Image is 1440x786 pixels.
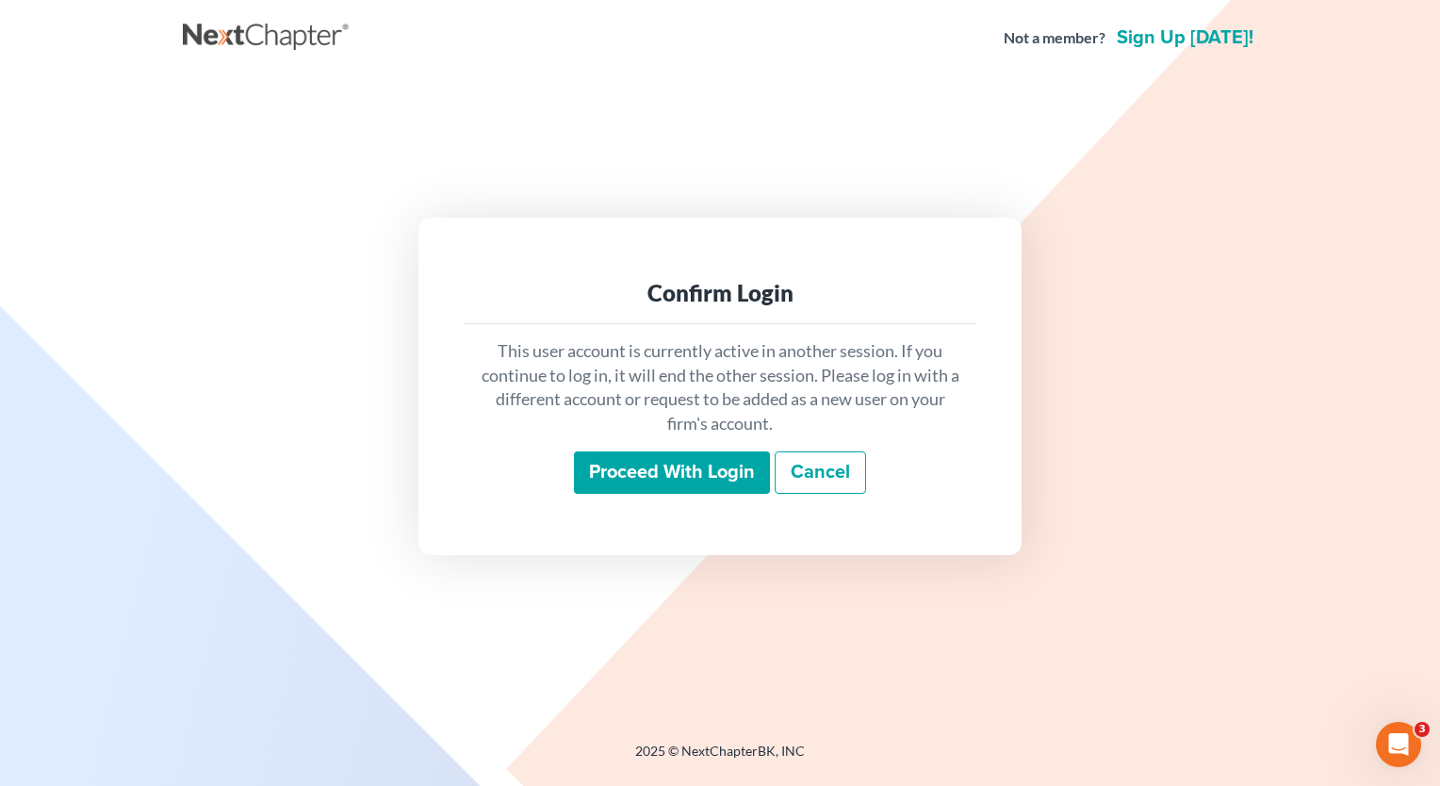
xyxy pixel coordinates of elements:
[1113,28,1257,47] a: Sign up [DATE]!
[1004,27,1105,49] strong: Not a member?
[479,339,961,436] p: This user account is currently active in another session. If you continue to log in, it will end ...
[574,451,770,495] input: Proceed with login
[183,742,1257,776] div: 2025 © NextChapterBK, INC
[479,278,961,308] div: Confirm Login
[1415,722,1430,737] span: 3
[775,451,866,495] a: Cancel
[1376,722,1421,767] iframe: Intercom live chat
